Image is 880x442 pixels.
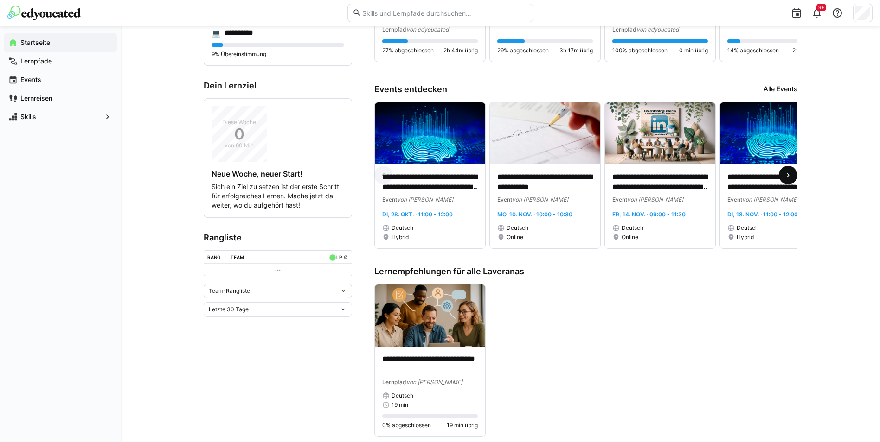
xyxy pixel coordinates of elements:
span: 27% abgeschlossen [382,47,434,54]
span: von edyoucated [636,26,679,33]
span: Event [612,196,627,203]
span: von [PERSON_NAME] [397,196,453,203]
span: 0 min übrig [679,47,708,54]
span: 0% abgeschlossen [382,422,431,429]
span: von [PERSON_NAME] [406,379,462,385]
img: image [720,102,830,164]
img: image [375,102,485,164]
span: 9+ [818,5,824,10]
p: 9% Übereinstimmung [212,51,344,58]
span: Team-Rangliste [209,287,250,295]
a: ø [344,253,348,260]
a: Alle Events [764,84,797,95]
span: Hybrid [392,234,409,241]
span: Fr, 14. Nov. · 09:00 - 11:30 [612,211,686,218]
div: Rang [207,254,221,260]
span: 3h 17m übrig [559,47,593,54]
span: Deutsch [392,224,413,232]
h3: Dein Lernziel [204,81,352,91]
span: Hybrid [737,234,754,241]
span: Di, 28. Okt. · 11:00 - 12:00 [382,211,453,218]
img: image [490,102,600,164]
input: Skills und Lernpfade durchsuchen… [361,9,527,17]
p: Sich ein Ziel zu setzen ist der erste Schritt für erfolgreiches Lernen. Mache jetzt da weiter, wo... [212,182,344,210]
h3: Rangliste [204,233,352,243]
h3: Lernempfehlungen für alle Laveranas [374,266,797,277]
span: 29% abgeschlossen [497,47,549,54]
span: Online [507,234,523,241]
span: Lernpfad [382,26,406,33]
h3: Events entdecken [374,84,447,95]
span: 2h 4m übrig [792,47,823,54]
span: von edyoucated [406,26,449,33]
span: Deutsch [622,224,643,232]
img: image [375,284,485,347]
div: Team [231,254,244,260]
img: image [605,102,715,164]
span: Deutsch [737,224,758,232]
span: Event [727,196,742,203]
span: Deutsch [507,224,528,232]
span: Lernpfad [382,379,406,385]
div: 💻️ [212,28,221,38]
span: von [PERSON_NAME] [512,196,568,203]
span: von [PERSON_NAME] [742,196,798,203]
span: Online [622,234,638,241]
span: 14% abgeschlossen [727,47,779,54]
span: Di, 18. Nov. · 11:00 - 12:00 [727,211,798,218]
h4: Neue Woche, neuer Start! [212,169,344,178]
span: Lernpfad [612,26,636,33]
span: 19 min übrig [447,422,478,429]
span: Mo, 10. Nov. · 10:00 - 10:30 [497,211,572,218]
span: 100% abgeschlossen [612,47,668,54]
div: LP [336,254,342,260]
span: Deutsch [392,392,413,399]
span: 2h 44m übrig [443,47,478,54]
span: Letzte 30 Tage [209,306,249,313]
span: von [PERSON_NAME] [627,196,683,203]
span: Event [382,196,397,203]
span: Event [497,196,512,203]
span: 19 min [392,401,408,409]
